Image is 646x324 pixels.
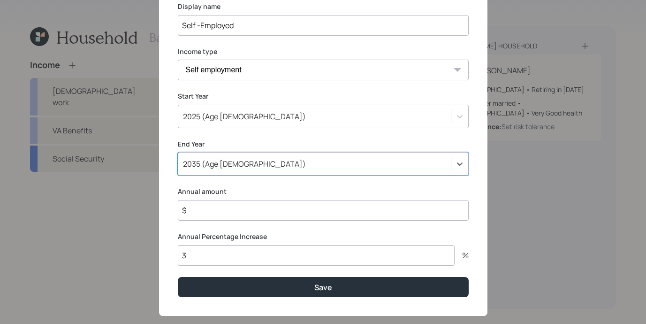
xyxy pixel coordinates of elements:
[183,111,306,122] div: 2025 (Age [DEMOGRAPHIC_DATA])
[178,47,469,56] label: Income type
[178,139,469,149] label: End Year
[455,252,469,259] div: %
[178,187,469,196] label: Annual amount
[178,92,469,101] label: Start Year
[183,159,306,169] div: 2035 (Age [DEMOGRAPHIC_DATA])
[178,277,469,297] button: Save
[178,2,469,11] label: Display name
[178,232,469,241] label: Annual Percentage Increase
[314,282,332,293] div: Save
